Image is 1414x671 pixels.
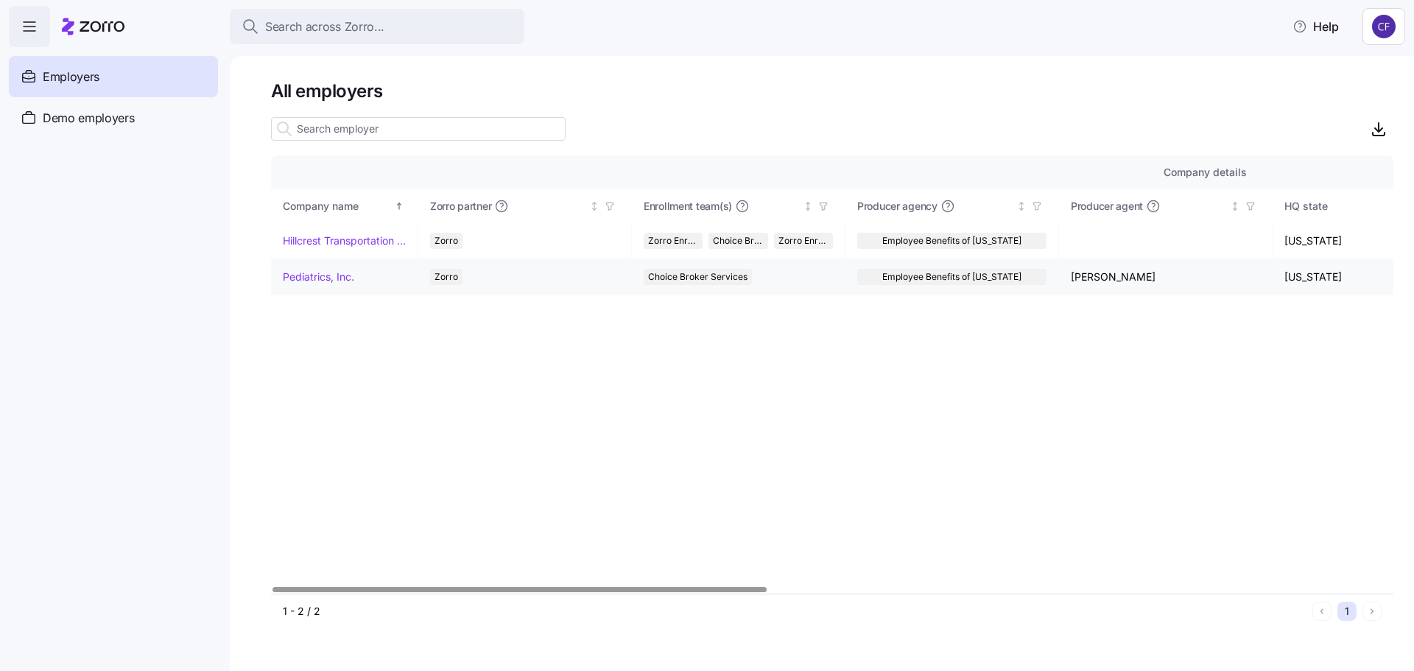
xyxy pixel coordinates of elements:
span: Zorro Enrollment Experts [778,233,829,249]
button: Help [1281,12,1351,41]
button: Previous page [1312,602,1332,621]
a: Pediatrics, Inc. [283,270,354,284]
button: Next page [1362,602,1382,621]
td: [PERSON_NAME] [1059,259,1273,295]
th: Enrollment team(s)Not sorted [632,189,845,223]
span: Choice Broker Services [713,233,763,249]
span: Zorro [435,269,458,285]
a: Employers [9,56,218,97]
span: Employers [43,68,99,86]
th: Producer agentNot sorted [1059,189,1273,223]
span: Enrollment team(s) [644,199,732,214]
th: Company nameSorted ascending [271,189,418,223]
span: Producer agent [1071,199,1143,214]
div: Company name [283,198,392,214]
span: Zorro [435,233,458,249]
div: Not sorted [1016,201,1027,211]
h1: All employers [271,80,1393,102]
span: Search across Zorro... [265,18,384,36]
div: Not sorted [1230,201,1240,211]
span: Demo employers [43,109,135,127]
img: 7d4a9558da78dc7654dde66b79f71a2e [1372,15,1396,38]
div: 1 - 2 / 2 [283,604,1306,619]
div: Sorted ascending [394,201,404,211]
span: Employee Benefits of [US_STATE] [882,269,1021,285]
a: Hillcrest Transportation Inc. [283,233,406,248]
a: Demo employers [9,97,218,138]
div: Not sorted [589,201,599,211]
input: Search employer [271,117,566,141]
span: Zorro Enrollment Team [648,233,698,249]
span: Employee Benefits of [US_STATE] [882,233,1021,249]
button: 1 [1337,602,1357,621]
span: Choice Broker Services [648,269,748,285]
div: Not sorted [803,201,813,211]
span: Producer agency [857,199,938,214]
th: Zorro partnerNot sorted [418,189,632,223]
span: Help [1292,18,1339,35]
button: Search across Zorro... [230,9,524,44]
span: Zorro partner [430,199,491,214]
th: Producer agencyNot sorted [845,189,1059,223]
